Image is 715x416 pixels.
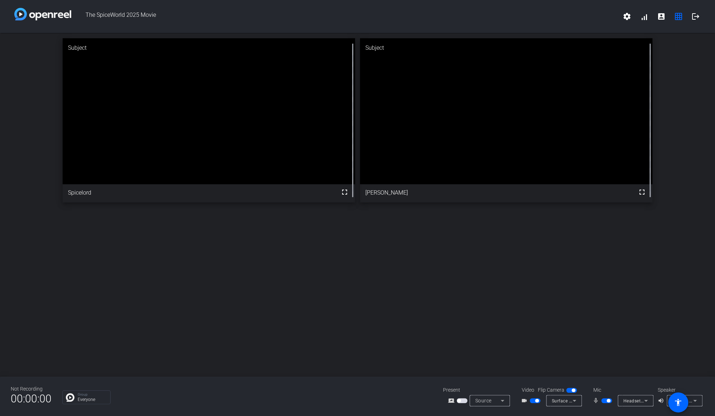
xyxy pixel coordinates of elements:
p: Everyone [78,397,107,402]
mat-icon: mic_none [593,396,601,405]
img: white-gradient.svg [14,8,71,20]
mat-icon: screen_share_outline [448,396,457,405]
mat-icon: settings [623,12,631,21]
span: Video [522,386,534,394]
div: Not Recording [11,385,52,393]
mat-icon: fullscreen [340,188,349,196]
div: Mic [586,386,658,394]
mat-icon: account_box [657,12,666,21]
mat-icon: grid_on [674,12,683,21]
div: Present [443,386,515,394]
span: Source [475,398,492,403]
mat-icon: volume_up [658,396,666,405]
span: The SpiceWorld 2025 Movie [71,8,618,25]
div: Speaker [658,386,701,394]
mat-icon: accessibility [674,398,682,407]
div: Subject [63,38,355,58]
div: Subject [360,38,652,58]
span: Flip Camera [538,386,564,394]
mat-icon: fullscreen [638,188,646,196]
mat-icon: logout [691,12,700,21]
span: Surface Camera Front (045e:0990) [552,398,625,403]
span: 00:00:00 [11,390,52,407]
img: Chat Icon [66,393,74,402]
button: signal_cellular_alt [636,8,653,25]
mat-icon: videocam_outline [521,396,530,405]
p: Group [78,393,107,396]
